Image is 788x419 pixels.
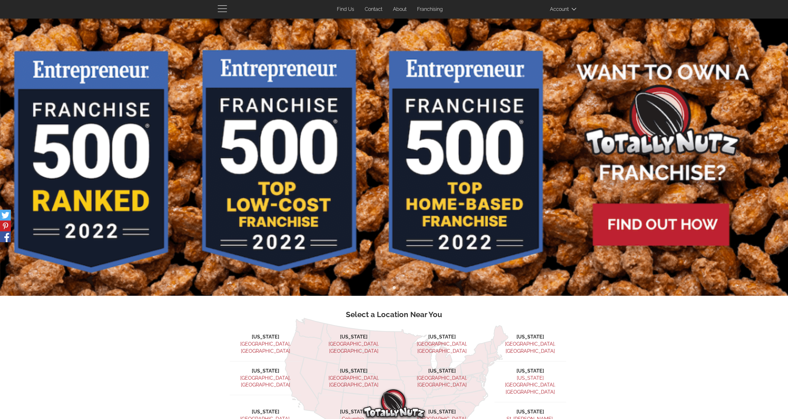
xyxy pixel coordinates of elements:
[391,285,397,291] button: 2 of 3
[332,3,359,15] a: Find Us
[318,408,390,416] li: [US_STATE]
[240,375,291,388] a: [GEOGRAPHIC_DATA], [GEOGRAPHIC_DATA]
[222,311,566,319] h3: Select a Location Near You
[240,341,291,354] a: [GEOGRAPHIC_DATA], [GEOGRAPHIC_DATA]
[230,408,301,416] li: [US_STATE]
[388,3,411,15] a: About
[400,285,407,291] button: 3 of 3
[329,341,379,354] a: [GEOGRAPHIC_DATA], [GEOGRAPHIC_DATA]
[412,3,447,15] a: Franchising
[329,375,379,388] a: [GEOGRAPHIC_DATA], [GEOGRAPHIC_DATA]
[417,341,467,354] a: [GEOGRAPHIC_DATA], [GEOGRAPHIC_DATA]
[230,334,301,341] li: [US_STATE]
[382,285,388,291] button: 1 of 3
[406,334,478,341] li: [US_STATE]
[417,375,467,388] a: [GEOGRAPHIC_DATA], [GEOGRAPHIC_DATA]
[406,408,478,416] li: [US_STATE]
[505,341,555,354] a: [GEOGRAPHIC_DATA], [GEOGRAPHIC_DATA]
[505,375,555,395] a: [US_STATE][GEOGRAPHIC_DATA], [GEOGRAPHIC_DATA]
[494,334,566,341] li: [US_STATE]
[318,334,390,341] li: [US_STATE]
[494,408,566,416] li: [US_STATE]
[363,389,425,417] img: Totally Nutz Logo
[406,368,478,375] li: [US_STATE]
[494,368,566,375] li: [US_STATE]
[360,3,387,15] a: Contact
[230,368,301,375] li: [US_STATE]
[318,368,390,375] li: [US_STATE]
